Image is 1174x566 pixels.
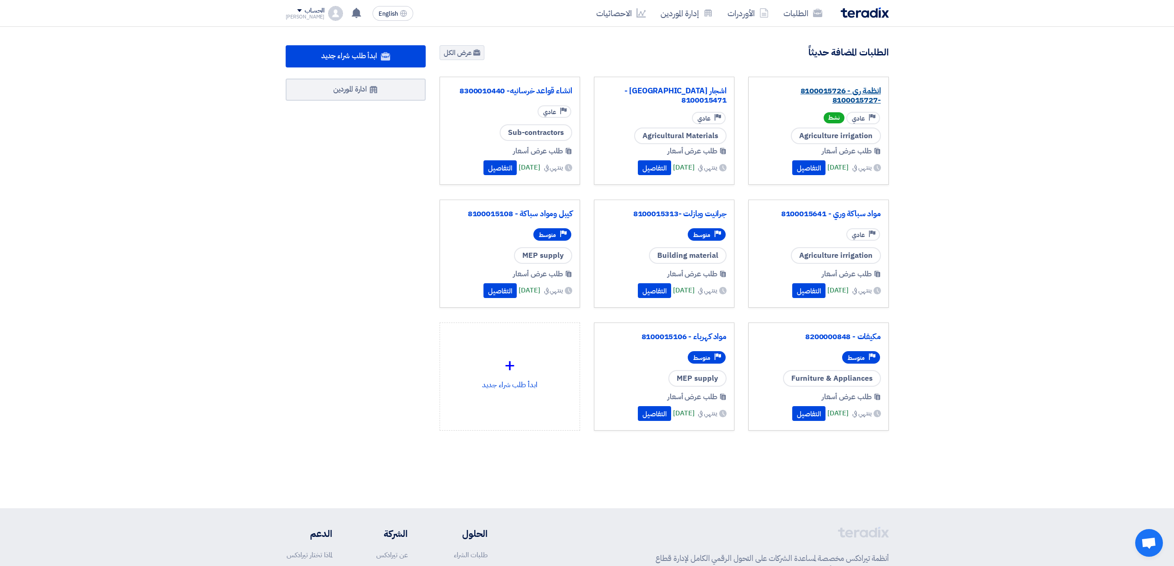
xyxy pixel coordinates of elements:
a: مواد كهرباء - 8100015106 [602,332,727,341]
span: طلب عرض أسعار [513,268,563,280]
span: عادي [852,114,865,123]
span: [DATE] [519,285,540,296]
button: التفاصيل [483,160,517,175]
li: الشركة [360,527,408,541]
span: طلب عرض أسعار [822,146,872,157]
span: ينتهي في [544,163,563,172]
span: ينتهي في [698,408,717,418]
button: التفاصيل [638,283,671,298]
a: عن تيرادكس [376,550,408,560]
span: [DATE] [673,408,694,419]
span: عادي [697,114,710,123]
span: متوسط [693,231,710,239]
span: ينتهي في [852,408,871,418]
span: نشط [824,112,844,123]
a: مكيفات - 8200000848 [756,332,881,341]
button: التفاصيل [792,406,825,421]
span: [DATE] [673,162,694,173]
span: MEP supply [514,247,572,264]
span: طلب عرض أسعار [667,146,717,157]
span: ينتهي في [852,163,871,172]
span: طلب عرض أسعار [822,268,872,280]
div: + [447,352,572,379]
button: English [373,6,413,21]
li: الحلول [435,527,488,541]
a: انشاء قواعد خرسانيه- 8300010440 [447,86,572,96]
span: متوسط [539,231,556,239]
a: طلبات الشراء [454,550,488,560]
button: التفاصيل [792,160,825,175]
h4: الطلبات المضافة حديثاً [808,46,889,58]
span: عادي [852,231,865,239]
span: متوسط [693,353,710,362]
span: ينتهي في [698,286,717,295]
a: جرانيت وبازلت -8100015313 [602,209,727,219]
span: [DATE] [827,408,849,419]
span: Building material [649,247,727,264]
button: التفاصيل [792,283,825,298]
a: كيبل ومواد سباكة - 8100015108 [447,209,572,219]
span: ابدأ طلب شراء جديد [321,50,377,61]
span: ينتهي في [698,163,717,172]
img: profile_test.png [328,6,343,21]
span: ينتهي في [852,286,871,295]
a: الطلبات [776,2,830,24]
div: [PERSON_NAME] [286,14,325,19]
a: إدارة الموردين [653,2,720,24]
span: English [379,11,398,17]
a: ادارة الموردين [286,79,426,101]
span: Furniture & Appliances [783,370,881,387]
span: [DATE] [673,285,694,296]
a: الأوردرات [720,2,776,24]
div: ابدأ طلب شراء جديد [447,330,572,412]
span: عادي [543,108,556,116]
span: Agriculture irrigation [791,128,881,144]
span: طلب عرض أسعار [822,391,872,402]
a: اشجار [GEOGRAPHIC_DATA] - 8100015471 [602,86,727,105]
a: عرض الكل [440,45,484,60]
span: Agricultural Materials [634,128,727,144]
span: MEP supply [668,370,727,387]
span: طلب عرض أسعار [513,146,563,157]
span: متوسط [848,353,865,362]
button: التفاصيل [638,160,671,175]
img: Teradix logo [841,7,889,18]
a: لماذا تختار تيرادكس [287,550,332,560]
a: الاحصائيات [589,2,653,24]
div: الحساب [305,7,324,15]
a: انظمة رى - 8100015726 -8100015727 [756,86,881,105]
span: طلب عرض أسعار [667,391,717,402]
span: طلب عرض أسعار [667,268,717,280]
a: Open chat [1135,529,1163,557]
span: [DATE] [827,162,849,173]
span: Agriculture irrigation [791,247,881,264]
span: ينتهي في [544,286,563,295]
span: [DATE] [519,162,540,173]
button: التفاصيل [483,283,517,298]
li: الدعم [286,527,332,541]
a: مواد سباكة وري - 8100015641 [756,209,881,219]
span: [DATE] [827,285,849,296]
span: Sub-contractors [500,124,572,141]
button: التفاصيل [638,406,671,421]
